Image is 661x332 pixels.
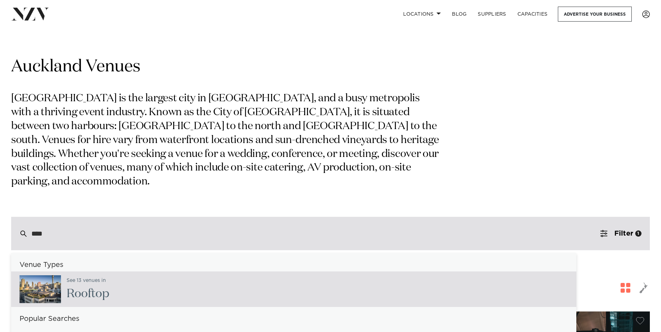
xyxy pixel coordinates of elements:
span: Filter [614,230,633,237]
a: SUPPLIERS [472,7,512,22]
h6: Popular Searches [11,315,576,323]
a: Capacities [512,7,553,22]
span: Roof [67,288,91,300]
a: Advertise your business [558,7,632,22]
h6: Venue Types [11,261,576,269]
img: E5rAV1r9HwexN8VJUL8uNMChDczwgiQPM0XDImjy.jpg [20,275,61,303]
p: [GEOGRAPHIC_DATA] is the largest city in [GEOGRAPHIC_DATA], and a busy metropolis with a thriving... [11,92,442,189]
h2: top [67,286,109,302]
h1: Auckland Venues [11,56,650,78]
button: Filter1 [592,217,650,250]
small: See 13 venues in [67,278,106,283]
div: 1 [635,230,641,237]
a: Locations [398,7,446,22]
a: BLOG [446,7,472,22]
img: nzv-logo.png [11,8,49,20]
